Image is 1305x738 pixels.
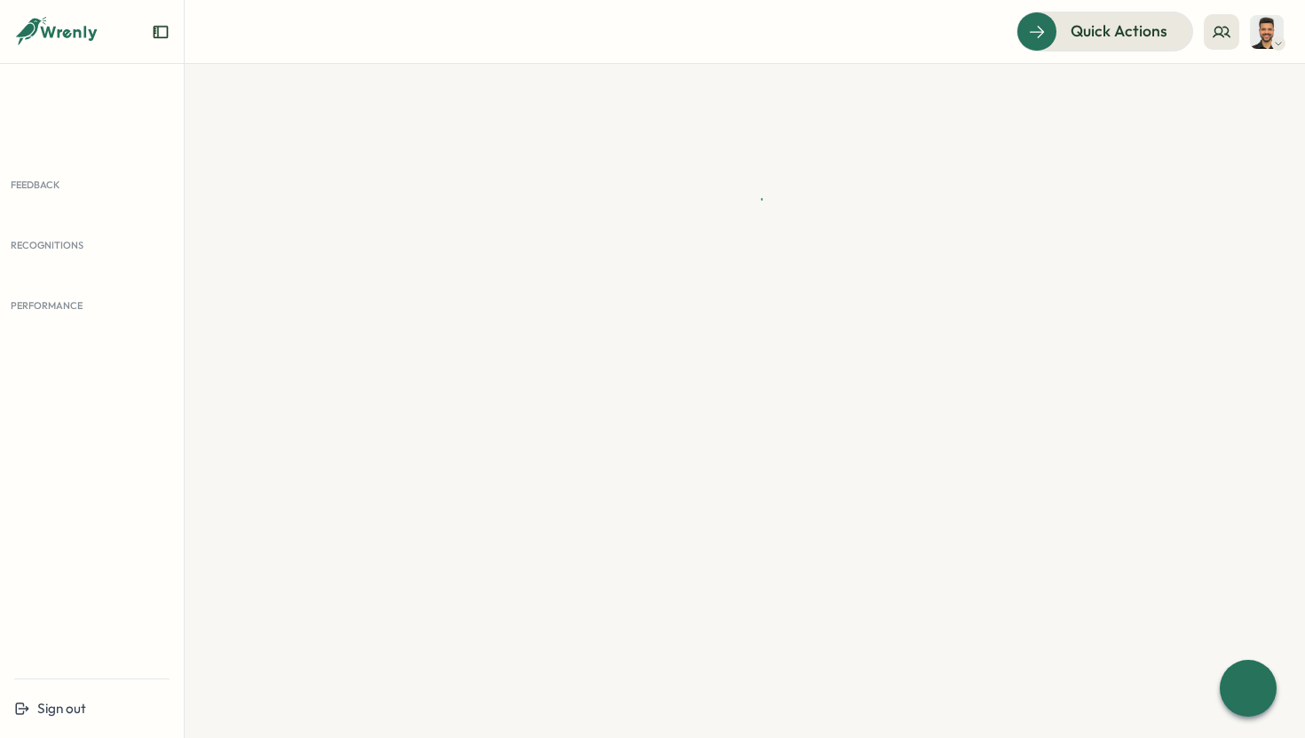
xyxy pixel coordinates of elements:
[1016,12,1193,51] button: Quick Actions
[37,700,86,717] span: Sign out
[1250,15,1284,49] img: Sagar Verma
[1071,20,1167,43] span: Quick Actions
[152,23,170,41] button: Expand sidebar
